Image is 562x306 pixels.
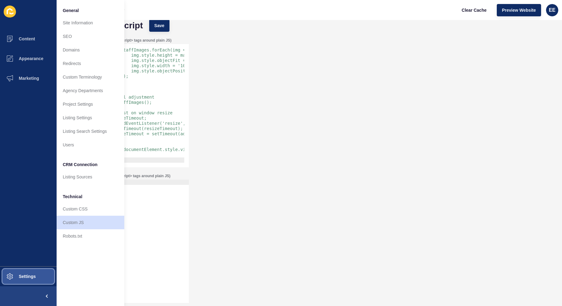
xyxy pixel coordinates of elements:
[57,170,124,184] a: Listing Sources
[57,43,124,57] a: Domains
[57,111,124,124] a: Listing Settings
[149,19,170,32] button: Save
[549,7,555,13] span: EE
[63,161,98,168] span: CRM Connection
[63,194,82,200] span: Technical
[57,202,124,216] a: Custom CSS
[456,4,492,16] button: Clear Cache
[462,7,487,13] span: Clear Cache
[502,7,536,13] span: Preview Website
[154,22,165,29] span: Save
[63,7,79,14] span: General
[57,57,124,70] a: Redirects
[57,30,124,43] a: SEO
[57,84,124,97] a: Agency Departments
[57,97,124,111] a: Project Settings
[57,138,124,152] a: Users
[497,4,541,16] button: Preview Website
[57,70,124,84] a: Custom Terminology
[57,16,124,30] a: Site Information
[57,216,124,229] a: Custom JS
[57,229,124,243] a: Robots.txt
[57,124,124,138] a: Listing Search Settings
